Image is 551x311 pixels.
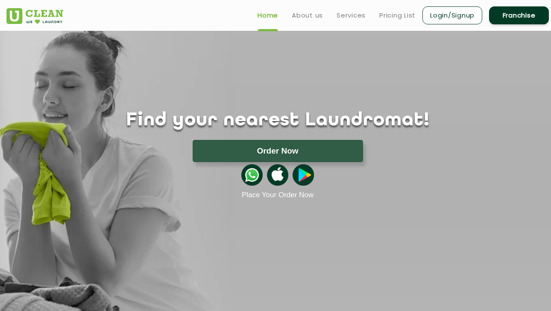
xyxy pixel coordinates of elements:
[489,6,549,24] a: Franchise
[242,191,314,199] a: Place Your Order Now
[379,10,416,21] a: Pricing List
[267,164,288,186] img: apple-icon.png
[241,164,263,186] img: whatsappicon.png
[292,10,323,21] a: About us
[422,6,482,24] a: Login/Signup
[293,164,314,186] img: playstoreicon.png
[337,10,366,21] a: Services
[6,8,63,24] img: UClean Laundry and Dry Cleaning
[258,10,278,21] a: Home
[193,140,363,162] button: Order Now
